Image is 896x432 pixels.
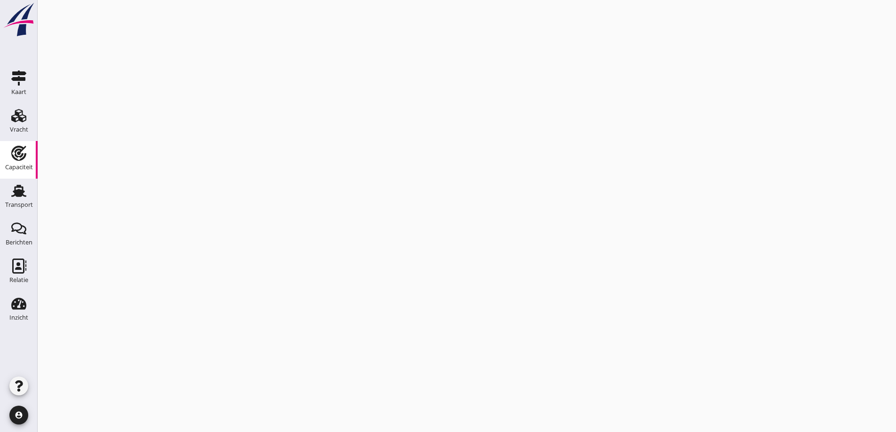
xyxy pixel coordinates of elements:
[11,89,26,95] div: Kaart
[9,314,28,321] div: Inzicht
[10,126,28,133] div: Vracht
[5,164,33,170] div: Capaciteit
[9,277,28,283] div: Relatie
[9,406,28,424] i: account_circle
[6,239,32,245] div: Berichten
[2,2,36,37] img: logo-small.a267ee39.svg
[5,202,33,208] div: Transport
